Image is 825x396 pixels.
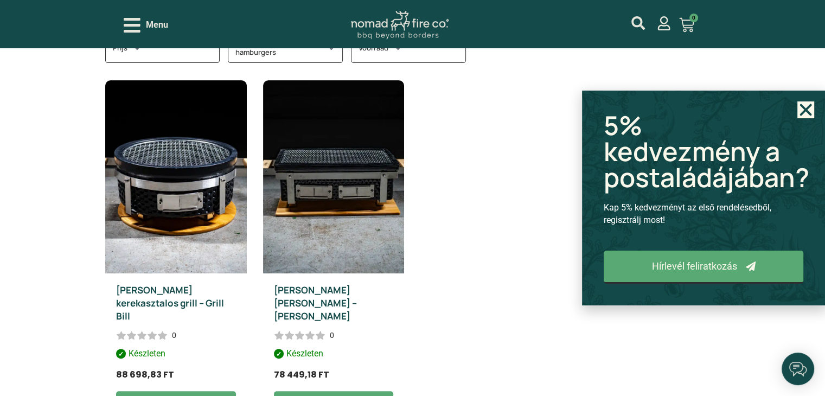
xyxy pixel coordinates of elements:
[113,41,141,55] h3: Prijs
[274,347,394,363] p: Készleten
[116,347,236,363] p: Készleten
[689,14,698,22] span: 0
[116,368,174,381] span: 88 698,83 Ft
[604,201,803,226] p: Kap 5% kedvezményt az első rendelésedből, regisztrálj most!
[604,251,803,284] a: Hírlevél feliratkozás
[330,330,334,341] div: 0
[604,112,803,190] h2: 5% kedvezmény a postaládájában?
[782,353,814,385] iframe: belco-activator-frame
[274,368,329,381] span: 78 449,18 Ft
[146,18,168,31] span: Menu
[124,16,168,35] div: Open/Close Menu
[235,41,335,55] h3: Aantal personen/ hamburgers
[359,41,402,55] h3: Voorraad
[116,284,224,322] a: [PERSON_NAME] kerekasztalos grill – Grill Bill
[351,11,449,40] img: Nomad Logo
[631,16,645,30] a: mijn account
[797,101,814,118] a: Close
[666,11,707,39] a: 0
[274,284,357,322] a: [PERSON_NAME] [PERSON_NAME] – [PERSON_NAME]
[657,16,671,30] a: mijn account
[652,261,737,271] span: Hírlevél feliratkozás
[172,330,176,341] div: 0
